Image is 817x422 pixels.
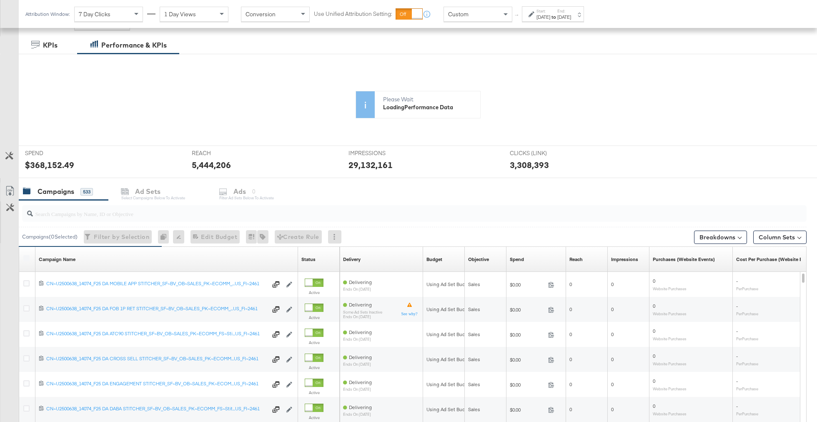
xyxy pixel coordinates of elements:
sub: Some Ad Sets Inactive [343,310,382,314]
span: $0.00 [510,382,545,388]
a: The number of people your ad was served to. [569,256,583,263]
a: Your campaign's objective. [468,256,489,263]
sub: ends on [DATE] [343,362,372,367]
div: CN~U2500638_14074_F25 DA DABA STITCHER_SF~BV_OB~SALES_PK~ECOMM_FS~Stit...US_FI~2461 [46,405,267,412]
div: Campaigns ( 0 Selected) [22,233,78,241]
a: CN~U2500638_14074_F25 DA MOBILE APP STITCHER_SF~BV_OB~SALES_PK~ECOMM_...US_FI~2461 [46,280,267,289]
div: Impressions [611,256,638,263]
a: The maximum amount you're willing to spend on your ads, on average each day or over the lifetime ... [426,256,442,263]
div: Using Ad Set Budget [426,281,473,288]
span: $0.00 [510,306,545,313]
span: 0 [569,306,572,312]
div: Objective [468,256,489,263]
span: 1 Day Views [164,10,196,18]
sub: ends on [DATE] [343,337,372,342]
div: CN~U2500638_14074_F25 DA MOBILE APP STITCHER_SF~BV_OB~SALES_PK~ECOMM_...US_FI~2461 [46,280,267,287]
span: Sales [468,381,480,387]
span: Delivering [349,379,372,385]
span: Sales [468,281,480,287]
a: CN~U2500638_14074_F25 DA FOB 1P RET STITCHER_SF~BV_OB~SALES_PK~ECOMM_...US_FI~2461 [46,305,267,314]
span: Delivering [349,329,372,335]
div: Using Ad Set Budget [426,306,473,313]
div: KPIs [25,135,37,143]
div: Campaigns [38,187,74,196]
span: Sales [468,356,480,362]
label: Active [305,290,323,295]
a: The total amount spent to date. [510,256,524,263]
sub: ends on [DATE] [343,287,372,291]
span: $0.00 [510,332,545,338]
label: End: [557,8,571,14]
sub: ends on [DATE] [343,387,372,392]
span: ↑ [513,14,521,17]
span: $0.00 [510,357,545,363]
sub: Per Purchase [736,286,758,291]
label: Use Unified Attribution Setting: [314,10,392,18]
a: The number of times your ad was served. On mobile apps an ad is counted as served the first time ... [611,256,638,263]
sub: Per Purchase [736,411,758,416]
label: Start: [536,8,550,14]
span: 0 [653,303,655,309]
div: [DATE] [557,14,571,20]
span: Sales [468,306,480,312]
div: Spend [510,256,524,263]
sub: Website Purchases [653,286,687,291]
input: Search Campaigns by Name, ID or Objective [33,202,734,219]
button: Breakdowns [694,231,747,244]
div: CN~U2500638_14074_F25 DA CROSS SELL STITCHER_SF~BV_OB~SALES_PK~ECOMM...US_FI~2461 [46,355,267,362]
strong: to [550,14,557,20]
span: 0 [569,281,572,287]
label: Active [305,390,323,395]
sub: Website Purchases [653,361,687,366]
span: - [736,278,738,284]
sub: ends on [DATE] [343,412,372,417]
div: [DATE] [536,14,550,20]
span: 0 [569,356,572,362]
span: 7 Day Clicks [79,10,110,18]
sub: Per Purchase [736,386,758,391]
a: Shows the current state of your Ad Campaign. [301,256,316,263]
span: 0 [653,378,655,384]
div: Using Ad Set Budget [426,331,473,338]
div: 0 [158,230,173,244]
div: CN~U2500638_14074_F25 DA FOB 1P RET STITCHER_SF~BV_OB~SALES_PK~ECOMM_...US_FI~2461 [46,305,267,312]
span: $0.00 [510,407,545,413]
span: Delivering [349,404,372,410]
div: Reach [569,256,583,263]
div: 533 [80,188,93,196]
span: 0 [611,331,614,337]
a: CN~U2500638_14074_F25 DA ATC90 STITCHER_SF~BV_OB~SALES_PK~ECOMM_FS~Sti...US_FI~2461 [46,330,267,339]
span: 0 [611,381,614,387]
span: 0 [653,353,655,359]
sub: Website Purchases [653,336,687,341]
label: Active [305,365,323,370]
a: CN~U2500638_14074_F25 DA DABA STITCHER_SF~BV_OB~SALES_PK~ECOMM_FS~Stit...US_FI~2461 [46,405,267,414]
label: Active [305,315,323,320]
sub: Per Purchase [736,336,758,341]
span: Conversion [246,10,276,18]
span: $0.00 [510,281,545,288]
div: Using Ad Set Budget [426,356,473,363]
span: 0 [653,328,655,334]
span: Sales [468,331,480,337]
div: Budget [426,256,442,263]
sub: ends on [DATE] [343,314,382,319]
span: - [736,403,738,409]
sub: Website Purchases [653,411,687,416]
span: Delivering [349,354,372,360]
span: 0 [611,406,614,412]
div: Attribution Window: [25,11,70,17]
sub: Per Purchase [736,361,758,366]
span: Delivering [349,301,372,308]
span: 0 [569,331,572,337]
label: Active [305,415,323,420]
div: Using Ad Set Budget [426,406,473,413]
span: 0 [653,278,655,284]
sub: Website Purchases [653,386,687,391]
div: Status [301,256,316,263]
span: 0 [569,381,572,387]
span: Custom [448,10,469,18]
span: - [736,303,738,309]
span: 0 [569,406,572,412]
sub: Website Purchases [653,311,687,316]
